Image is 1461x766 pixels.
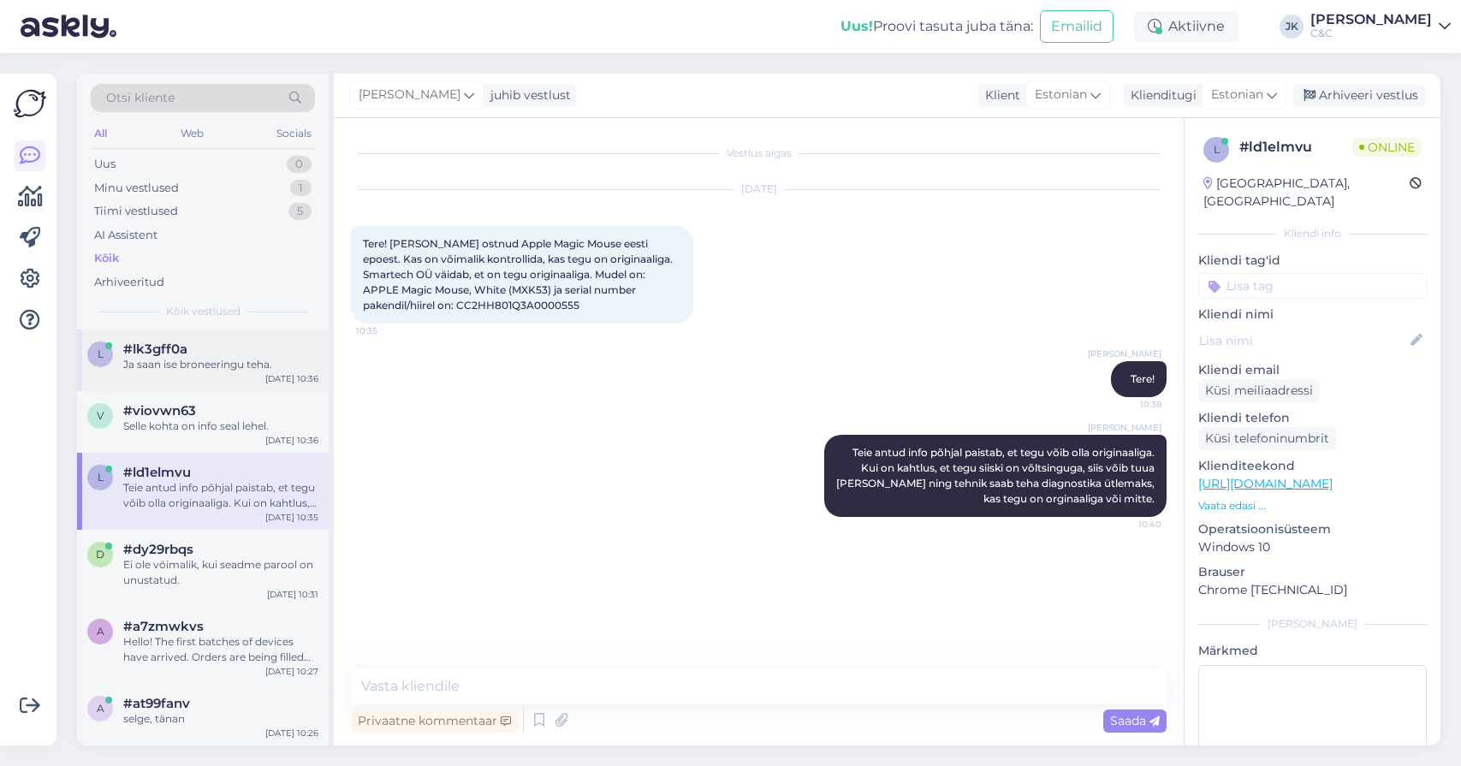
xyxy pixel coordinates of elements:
[97,409,104,422] span: v
[1198,361,1427,379] p: Kliendi email
[1199,331,1407,350] input: Lisa nimi
[1280,15,1304,39] div: JK
[287,156,312,173] div: 0
[359,86,460,104] span: [PERSON_NAME]
[1239,137,1352,157] div: # ld1elmvu
[1097,518,1161,531] span: 10:40
[106,89,175,107] span: Otsi kliente
[123,480,318,511] div: Teie antud info põhjal paistab, et tegu võib olla originaaliga. Kui on kahtlus, et tegu siiski on...
[1198,476,1333,491] a: [URL][DOMAIN_NAME]
[1293,84,1425,107] div: Arhiveeri vestlus
[267,588,318,601] div: [DATE] 10:31
[363,237,675,312] span: Tere! [PERSON_NAME] ostnud Apple Magic Mouse eesti epoest. Kas on võimalik kontrollida, kas tegu ...
[1198,409,1427,427] p: Kliendi telefon
[1203,175,1410,211] div: [GEOGRAPHIC_DATA], [GEOGRAPHIC_DATA]
[484,86,571,104] div: juhib vestlust
[356,324,420,337] span: 10:35
[1198,457,1427,475] p: Klienditeekond
[1198,520,1427,538] p: Operatsioonisüsteem
[1310,27,1432,40] div: C&C
[1198,581,1427,599] p: Chrome [TECHNICAL_ID]
[94,227,157,244] div: AI Assistent
[123,357,318,372] div: Ja saan ise broneeringu teha.
[273,122,315,145] div: Socials
[1310,13,1451,40] a: [PERSON_NAME]C&C
[1214,143,1220,156] span: l
[94,180,179,197] div: Minu vestlused
[98,347,104,360] span: l
[265,511,318,524] div: [DATE] 10:35
[840,18,873,34] b: Uus!
[94,156,116,173] div: Uus
[1110,713,1160,728] span: Saada
[1198,252,1427,270] p: Kliendi tag'id
[1134,11,1238,42] div: Aktiivne
[94,203,178,220] div: Tiimi vestlused
[1131,372,1155,385] span: Tere!
[91,122,110,145] div: All
[1198,538,1427,556] p: Windows 10
[836,446,1157,505] span: Teie antud info põhjal paistab, et tegu võib olla originaaliga. Kui on kahtlus, et tegu siiski on...
[1198,427,1336,450] div: Küsi telefoninumbrit
[1198,642,1427,660] p: Märkmed
[94,250,119,267] div: Kõik
[97,702,104,715] span: a
[94,274,164,291] div: Arhiveeritud
[1088,421,1161,434] span: [PERSON_NAME]
[265,372,318,385] div: [DATE] 10:36
[123,465,191,480] span: #ld1elmvu
[1198,563,1427,581] p: Brauser
[1352,138,1422,157] span: Online
[98,471,104,484] span: l
[123,542,193,557] span: #dy29rbqs
[1088,347,1161,360] span: [PERSON_NAME]
[14,87,46,120] img: Askly Logo
[1198,616,1427,632] div: [PERSON_NAME]
[290,180,312,197] div: 1
[978,86,1020,104] div: Klient
[123,557,318,588] div: Ei ole võimalik, kui seadme parool on unustatud.
[1198,273,1427,299] input: Lisa tag
[1124,86,1197,104] div: Klienditugi
[166,304,241,319] span: Kõik vestlused
[351,181,1167,197] div: [DATE]
[123,341,187,357] span: #lk3gff0a
[123,634,318,665] div: Hello! The first batches of devices have arrived. Orders are being filled on a virtual queue. Whe...
[265,434,318,447] div: [DATE] 10:36
[1198,379,1320,402] div: Küsi meiliaadressi
[1310,13,1432,27] div: [PERSON_NAME]
[177,122,207,145] div: Web
[1040,10,1114,43] button: Emailid
[840,16,1033,37] div: Proovi tasuta juba täna:
[123,419,318,434] div: Selle kohta on info seal lehel.
[123,696,190,711] span: #at99fanv
[351,710,518,733] div: Privaatne kommentaar
[1035,86,1087,104] span: Estonian
[123,619,204,634] span: #a7zmwkvs
[96,548,104,561] span: d
[351,145,1167,161] div: Vestlus algas
[123,403,196,419] span: #viovwn63
[97,625,104,638] span: a
[288,203,312,220] div: 5
[1211,86,1263,104] span: Estonian
[265,665,318,678] div: [DATE] 10:27
[1198,226,1427,241] div: Kliendi info
[1097,398,1161,411] span: 10:38
[1198,306,1427,324] p: Kliendi nimi
[123,711,318,727] div: selge, tänan
[265,727,318,739] div: [DATE] 10:26
[1198,498,1427,514] p: Vaata edasi ...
